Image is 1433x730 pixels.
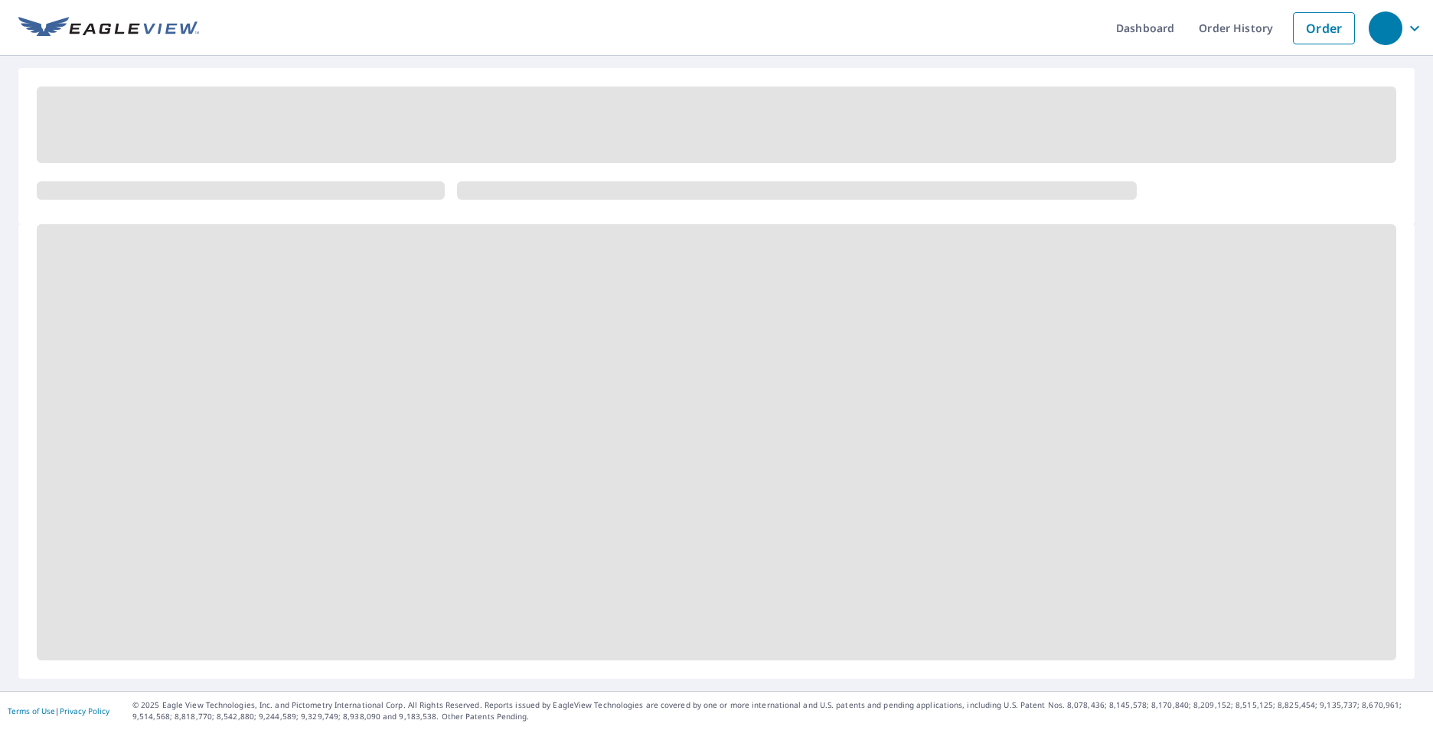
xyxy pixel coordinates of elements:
p: | [8,706,109,715]
a: Terms of Use [8,706,55,716]
a: Order [1293,12,1355,44]
img: EV Logo [18,17,199,40]
p: © 2025 Eagle View Technologies, Inc. and Pictometry International Corp. All Rights Reserved. Repo... [132,699,1425,722]
a: Privacy Policy [60,706,109,716]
